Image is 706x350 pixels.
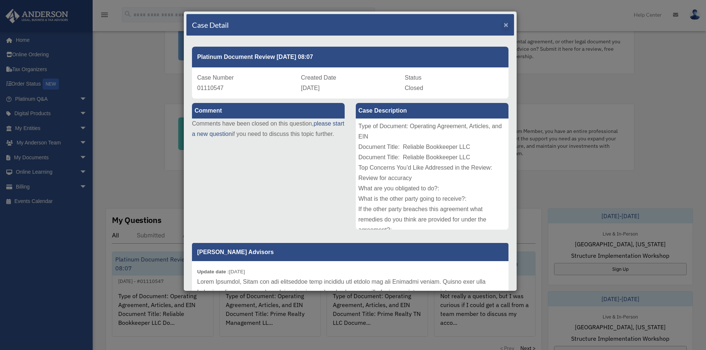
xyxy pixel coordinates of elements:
span: × [504,20,508,29]
span: Case Number [197,74,234,81]
h4: Case Detail [192,20,229,30]
b: Update date : [197,269,229,274]
span: 01110547 [197,85,223,91]
span: Closed [405,85,423,91]
label: Comment [192,103,345,119]
small: [DATE] [197,269,245,274]
span: [DATE] [301,85,319,91]
label: Case Description [356,103,508,119]
p: [PERSON_NAME] Advisors [192,243,508,261]
div: Platinum Document Review [DATE] 08:07 [192,47,508,67]
span: Status [405,74,421,81]
button: Close [504,21,508,29]
span: Created Date [301,74,336,81]
a: please start a new question [192,120,344,137]
p: Comments have been closed on this question, if you need to discuss this topic further. [192,119,345,139]
div: Type of Document: Operating Agreement, Articles, and EIN Document Title: Reliable Bookkeeper LLC ... [356,119,508,230]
